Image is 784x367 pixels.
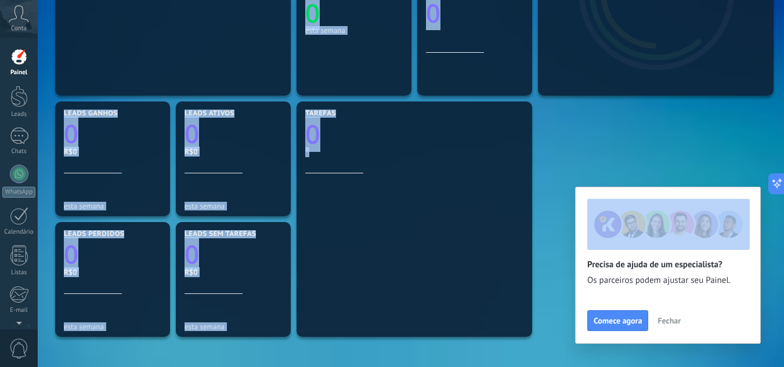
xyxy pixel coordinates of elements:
[2,187,35,198] div: WhatsApp
[185,202,282,210] div: esta semana
[11,25,27,32] span: Conta
[185,230,256,238] span: Leads sem tarefas
[64,267,161,277] div: R$0
[185,237,199,271] text: 0
[305,117,320,152] text: 0
[64,237,78,271] text: 0
[657,317,681,325] span: Fechar
[2,269,36,277] div: Listas
[185,116,199,151] text: 0
[594,317,642,325] span: Comece agora
[587,310,648,331] button: Comece agora
[64,110,118,118] span: Leads ganhos
[305,117,523,152] a: 0
[64,116,161,151] a: 0
[64,230,124,238] span: Leads perdidos
[64,202,161,210] div: esta semana
[185,237,282,271] a: 0
[185,267,282,277] div: R$0
[652,312,686,329] button: Fechar
[185,322,282,331] div: esta semana
[64,116,78,151] text: 0
[2,228,36,236] div: Calendário
[305,26,403,35] div: esta semana
[64,147,161,157] div: R$0
[64,237,161,271] a: 0
[2,111,36,118] div: Leads
[2,69,36,77] div: Painel
[185,147,282,157] div: R$0
[185,110,234,118] span: Leads ativos
[587,259,749,270] h2: Precisa de ajuda de um especialista?
[305,110,336,118] span: Tarefas
[64,322,161,331] div: esta semana
[2,307,36,314] div: E-mail
[185,116,282,151] a: 0
[587,275,749,286] span: Os parceiros podem ajustar seu Painel.
[2,148,36,155] div: Chats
